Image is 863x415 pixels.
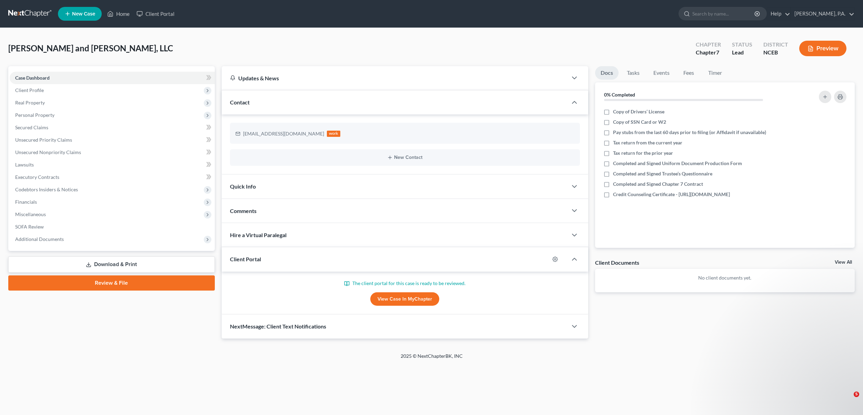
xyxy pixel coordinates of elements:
[230,256,261,262] span: Client Portal
[763,49,788,57] div: NCEB
[840,392,856,408] iframe: Intercom live chat
[854,392,859,397] span: 5
[235,353,628,365] div: 2025 © NextChapterBK, INC
[696,49,721,57] div: Chapter
[10,146,215,159] a: Unsecured Nonpriority Claims
[370,292,439,306] a: View Case in MyChapter
[613,150,673,156] span: Tax return for the prior year
[230,183,256,190] span: Quick Info
[696,41,721,49] div: Chapter
[230,323,326,330] span: NextMessage: Client Text Notifications
[235,155,574,160] button: New Contact
[716,49,719,55] span: 7
[15,124,48,130] span: Secured Claims
[621,66,645,80] a: Tasks
[230,74,559,82] div: Updates & News
[10,121,215,134] a: Secured Claims
[613,119,666,125] span: Copy of SSN Card or W2
[10,171,215,183] a: Executory Contracts
[15,162,34,168] span: Lawsuits
[613,181,703,188] span: Completed and Signed Chapter 7 Contract
[72,11,95,17] span: New Case
[243,130,324,137] div: [EMAIL_ADDRESS][DOMAIN_NAME]
[15,87,44,93] span: Client Profile
[692,7,755,20] input: Search by name...
[595,259,639,266] div: Client Documents
[15,236,64,242] span: Additional Documents
[230,99,250,105] span: Contact
[15,137,72,143] span: Unsecured Priority Claims
[799,41,846,56] button: Preview
[648,66,675,80] a: Events
[10,221,215,233] a: SOFA Review
[15,112,54,118] span: Personal Property
[8,275,215,291] a: Review & File
[763,41,788,49] div: District
[230,207,257,214] span: Comments
[230,280,580,287] p: The client portal for this case is ready to be reviewed.
[230,232,287,238] span: Hire a Virtual Paralegal
[10,134,215,146] a: Unsecured Priority Claims
[8,256,215,273] a: Download & Print
[613,129,766,136] span: Pay stubs from the last 60 days prior to filing (or Affidavit if unavailable)
[15,149,81,155] span: Unsecured Nonpriority Claims
[613,108,664,115] span: Copy of Drivers’ License
[732,49,752,57] div: Lead
[613,139,682,146] span: Tax return from the current year
[15,199,37,205] span: Financials
[595,66,619,80] a: Docs
[767,8,790,20] a: Help
[732,41,752,49] div: Status
[104,8,133,20] a: Home
[133,8,178,20] a: Client Portal
[327,131,341,137] div: work
[678,66,700,80] a: Fees
[791,8,854,20] a: [PERSON_NAME], P.A.
[8,43,173,53] span: [PERSON_NAME] and [PERSON_NAME], LLC
[613,160,742,167] span: Completed and Signed Uniform Document Production Form
[613,191,730,198] span: Credit Counseling Certificate - [URL][DOMAIN_NAME]
[15,100,45,105] span: Real Property
[613,170,712,177] span: Completed and Signed Trustee’s Questionnaire
[604,92,635,98] strong: 0% Completed
[15,174,59,180] span: Executory Contracts
[15,224,44,230] span: SOFA Review
[15,186,78,192] span: Codebtors Insiders & Notices
[601,274,849,281] p: No client documents yet.
[703,66,727,80] a: Timer
[15,211,46,217] span: Miscellaneous
[10,159,215,171] a: Lawsuits
[15,75,50,81] span: Case Dashboard
[10,72,215,84] a: Case Dashboard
